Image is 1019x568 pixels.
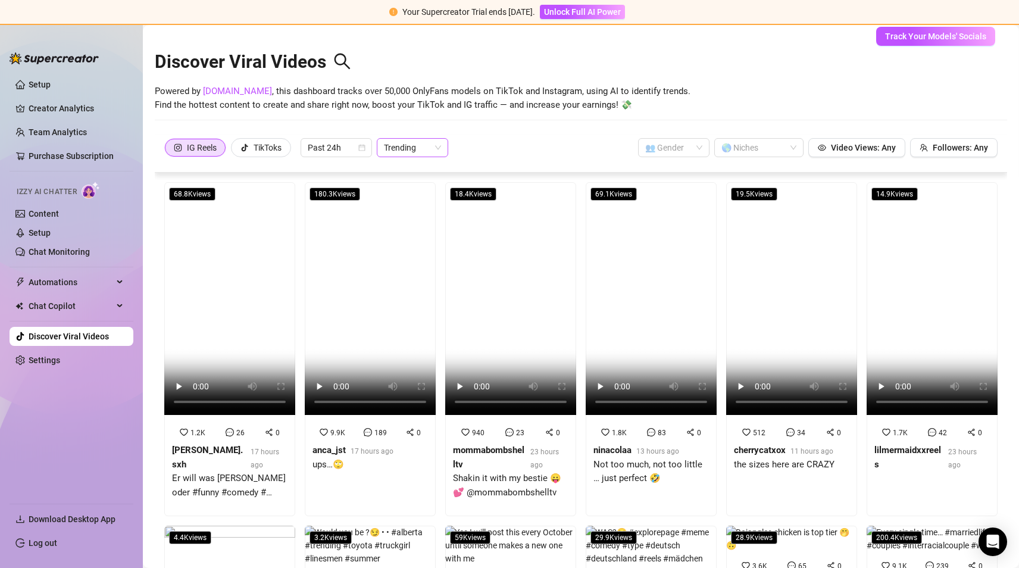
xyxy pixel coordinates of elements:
span: search [333,52,351,70]
img: AI Chatter [82,182,100,199]
strong: anca_jst [312,445,346,455]
span: 23 hours ago [948,448,977,469]
span: 0 [556,429,560,437]
span: 17 hours ago [351,447,393,455]
span: Chat Copilot [29,297,113,316]
span: 9.9K [330,429,345,437]
span: 1.7K [893,429,908,437]
span: heart [742,428,751,436]
span: 14.9K views [871,188,918,201]
span: 189 [374,429,387,437]
span: share-alt [967,428,976,436]
strong: cherrycatxox [734,445,786,455]
div: Shakin it with my bestie 😛💕 @mommabombshelltv [453,472,568,500]
span: 0 [697,429,701,437]
a: 180.3Kviews9.9K1890anca_jst17 hours agoups…🙄 [305,182,436,516]
a: Setup [29,80,51,89]
img: logo-BBDzfeDw.svg [10,52,99,64]
span: thunderbolt [15,277,25,287]
span: message [647,428,655,436]
span: Izzy AI Chatter [17,186,77,198]
button: Video Views: Any [808,138,905,157]
img: Would you be ?😏 • • #alberta #trending #toyota #truckgirl #linesmen #summer [305,526,436,565]
span: 26 [236,429,245,437]
img: Bojangles chicken is top tier 🤭🙃 [726,526,857,552]
a: Creator Analytics [29,99,124,118]
a: Unlock Full AI Power [540,7,625,17]
span: Your Supercreator Trial ends [DATE]. [402,7,535,17]
span: 0 [417,429,421,437]
div: Not too much, not too little … just perfect 🤣 [593,458,709,486]
a: Settings [29,355,60,365]
a: Discover Viral Videos [29,332,109,341]
span: calendar [358,144,365,151]
span: 18.4K views [450,188,496,201]
span: 28.9K views [731,531,777,544]
span: 512 [753,429,765,437]
img: Yes I will post this every October until someone makes a new one with me [445,526,576,565]
span: 42 [939,429,947,437]
span: 3.2K views [310,531,352,544]
span: 180.3K views [310,188,360,201]
a: Purchase Subscription [29,146,124,166]
span: Download Desktop App [29,514,115,524]
a: Team Analytics [29,127,87,137]
span: Video Views: Any [831,143,896,152]
div: Er will was [PERSON_NAME] oder #funny #comedy #[PERSON_NAME] #meme #slideinmydms #explorepage #de... [172,472,287,500]
span: 0 [276,429,280,437]
h2: Discover Viral Videos [155,51,351,73]
span: instagram [174,143,182,152]
span: 23 hours ago [530,448,559,469]
span: Powered by , this dashboard tracks over 50,000 OnlyFans models on TikTok and Instagram, using AI ... [155,85,690,113]
span: Track Your Models' Socials [885,32,986,41]
button: Track Your Models' Socials [876,27,995,46]
span: message [226,428,234,436]
span: 19.5K views [731,188,777,201]
span: tik-tok [240,143,249,152]
button: Unlock Full AI Power [540,5,625,19]
span: 1.8K [612,429,627,437]
a: 68.8Kviews1.2K260[PERSON_NAME].sxh17 hours agoEr will was [PERSON_NAME] oder #funny #comedy #[PER... [164,182,295,516]
span: heart [180,428,188,436]
span: exclamation-circle [389,8,398,16]
span: 17 hours ago [251,448,279,469]
span: message [928,428,936,436]
strong: ninacolaa [593,445,632,455]
span: 13 hours ago [636,447,679,455]
a: Content [29,209,59,219]
span: share-alt [545,428,554,436]
a: Setup [29,228,51,238]
a: Log out [29,538,57,548]
span: Past 24h [308,139,365,157]
span: heart [601,428,609,436]
span: 0 [978,429,982,437]
span: 4.4K views [169,531,211,544]
div: Open Intercom Messenger [979,528,1007,556]
a: 18.4Kviews940230mommabombshelltv23 hours agoShakin it with my bestie 😛💕 @mommabombshelltv [445,182,576,516]
span: 69.1K views [590,188,637,201]
span: 29.9K views [590,531,637,544]
div: ups…🙄 [312,458,393,472]
div: the sizes here are CRAZY [734,458,834,472]
span: Automations [29,273,113,292]
strong: [PERSON_NAME].sxh [172,445,243,470]
span: Unlock Full AI Power [544,7,621,17]
span: message [786,428,795,436]
span: Followers: Any [933,143,988,152]
span: share-alt [826,428,834,436]
span: 0 [837,429,841,437]
span: team [920,143,928,152]
div: IG Reels [187,139,217,157]
span: message [505,428,514,436]
div: TikToks [254,139,282,157]
span: 23 [516,429,524,437]
span: eye [818,143,826,152]
strong: lilmermaidxxreels [874,445,941,470]
span: message [364,428,372,436]
span: heart [320,428,328,436]
span: 83 [658,429,666,437]
a: 19.5Kviews512340cherrycatxox11 hours agothe sizes here are CRAZY [726,182,857,516]
img: Chat Copilot [15,302,23,310]
span: heart [882,428,890,436]
span: share-alt [265,428,273,436]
